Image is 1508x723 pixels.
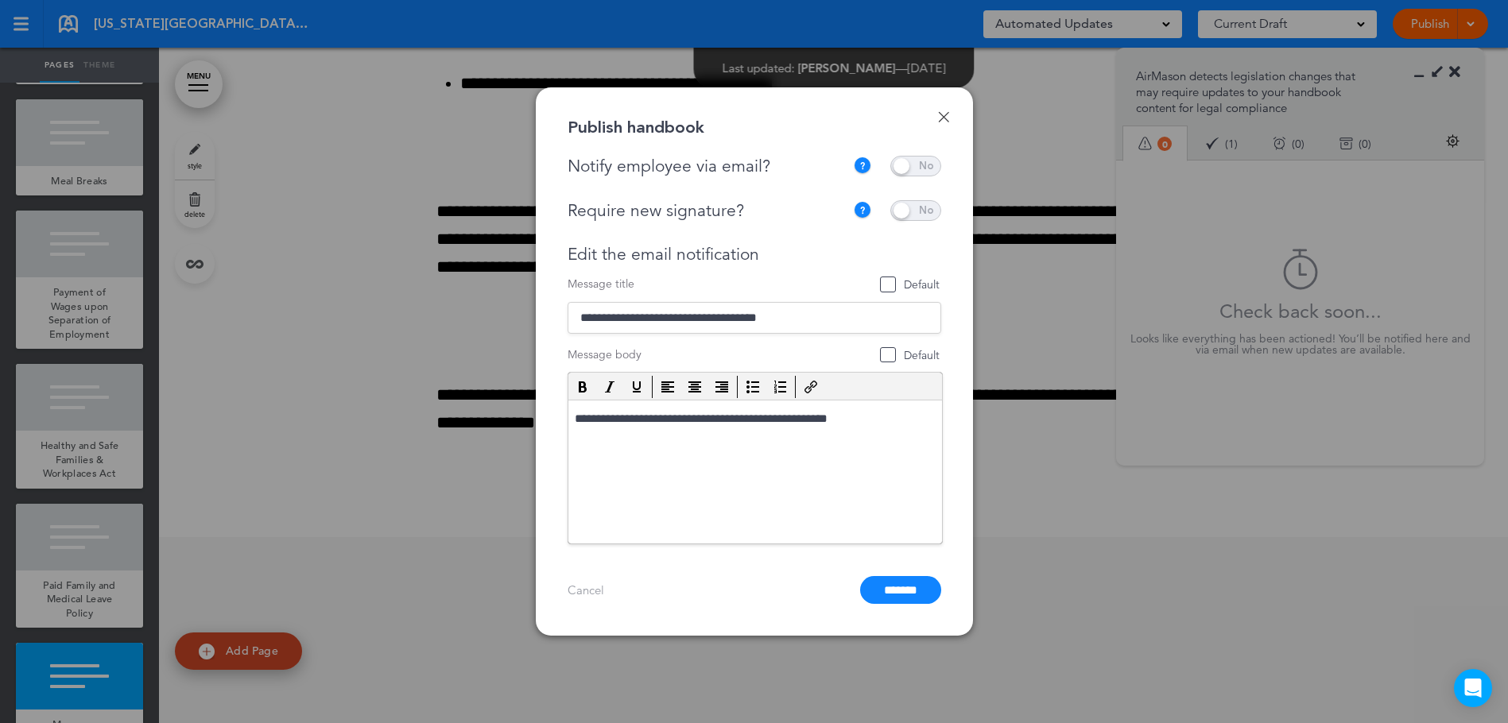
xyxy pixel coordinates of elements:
[568,201,845,221] div: Require new signature?
[624,376,649,398] div: Underline
[767,376,793,398] div: Numbered list
[881,348,940,363] span: Default
[570,376,595,398] div: Bold
[568,582,604,597] a: Cancel
[709,376,735,398] div: Align right
[568,400,942,543] iframe: Rich Text Area. Press ALT-F9 for menu. Press ALT-F10 for toolbar. Press ALT-0 for help
[568,157,853,176] div: Notify employee via email?
[798,376,824,398] div: Insert/edit link
[1454,669,1492,707] div: Open Intercom Messenger
[568,347,642,362] span: Message body
[568,119,704,136] div: Publish handbook
[682,376,707,398] div: Align center
[568,276,634,292] span: Message title
[568,245,941,265] div: Edit the email notification
[655,376,680,398] div: Align left
[938,111,949,122] a: Done
[740,376,766,398] div: Bullet list
[853,201,872,220] img: tooltip_icon.svg
[881,277,940,292] span: Default
[853,157,872,176] img: tooltip_icon.svg
[597,376,622,398] div: Italic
